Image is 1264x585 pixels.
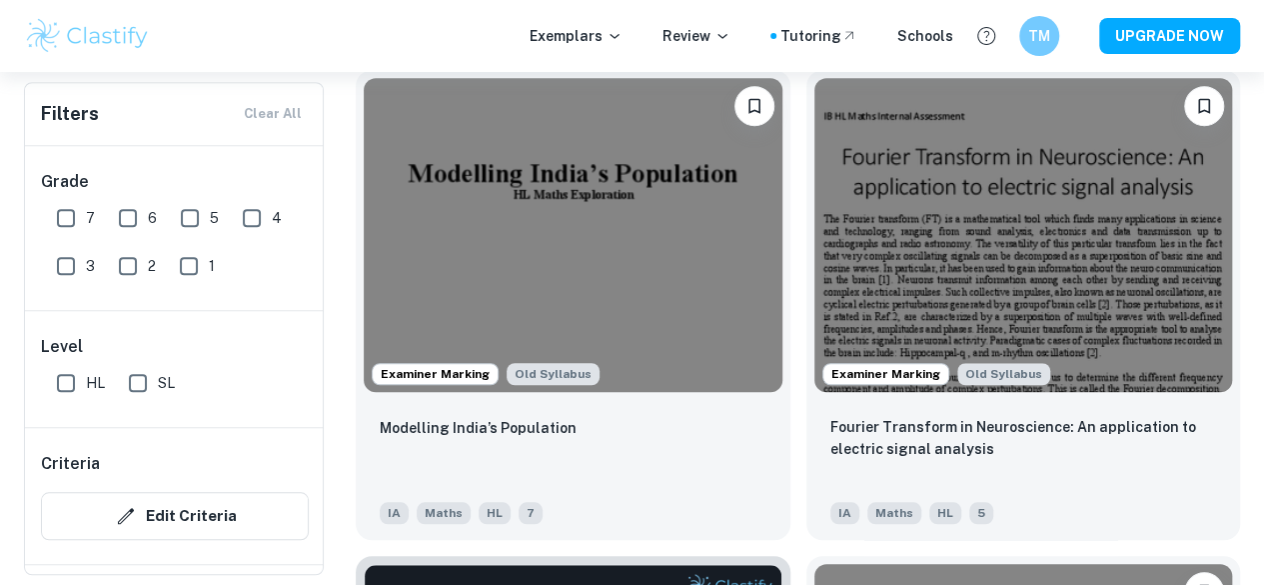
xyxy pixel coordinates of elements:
button: UPGRADE NOW [1099,18,1240,54]
span: 5 [210,207,219,229]
span: 4 [272,207,282,229]
span: 5 [969,502,993,524]
a: Schools [897,25,953,47]
span: Old Syllabus [507,363,600,385]
div: Although this IA is written for the old math syllabus (last exam in November 2020), the current I... [957,363,1050,385]
p: Exemplars [530,25,623,47]
a: Tutoring [780,25,857,47]
img: Clastify logo [24,16,151,56]
span: 1 [209,255,215,277]
button: TM [1019,16,1059,56]
a: Examiner MarkingAlthough this IA is written for the old math syllabus (last exam in November 2020... [806,70,1241,540]
p: Modelling India’s Population [380,417,577,439]
span: HL [479,502,511,524]
span: 3 [86,255,95,277]
span: 6 [148,207,157,229]
span: Maths [867,502,921,524]
button: Help and Feedback [969,19,1003,53]
h6: Criteria [41,452,100,476]
h6: TM [1028,25,1051,47]
span: 7 [86,207,95,229]
span: Examiner Marking [823,365,948,383]
h6: Filters [41,100,99,128]
span: IA [830,502,859,524]
h6: Level [41,335,309,359]
span: HL [86,372,105,394]
span: HL [929,502,961,524]
div: Although this IA is written for the old math syllabus (last exam in November 2020), the current I... [507,363,600,385]
span: 7 [519,502,543,524]
span: Maths [417,502,471,524]
span: IA [380,502,409,524]
span: 2 [148,255,156,277]
span: Examiner Marking [373,365,498,383]
h6: Grade [41,170,309,194]
button: Bookmark [734,86,774,126]
img: Maths IA example thumbnail: Fourier Transform in Neuroscience: An ap [814,78,1233,392]
button: Bookmark [1184,86,1224,126]
a: Examiner MarkingAlthough this IA is written for the old math syllabus (last exam in November 2020... [356,70,790,540]
button: Edit Criteria [41,492,309,540]
span: SL [158,372,175,394]
p: Review [662,25,730,47]
span: Old Syllabus [957,363,1050,385]
img: Maths IA example thumbnail: Modelling India’s Population [364,78,782,392]
p: Fourier Transform in Neuroscience: An application to electric signal analysis [830,416,1217,460]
